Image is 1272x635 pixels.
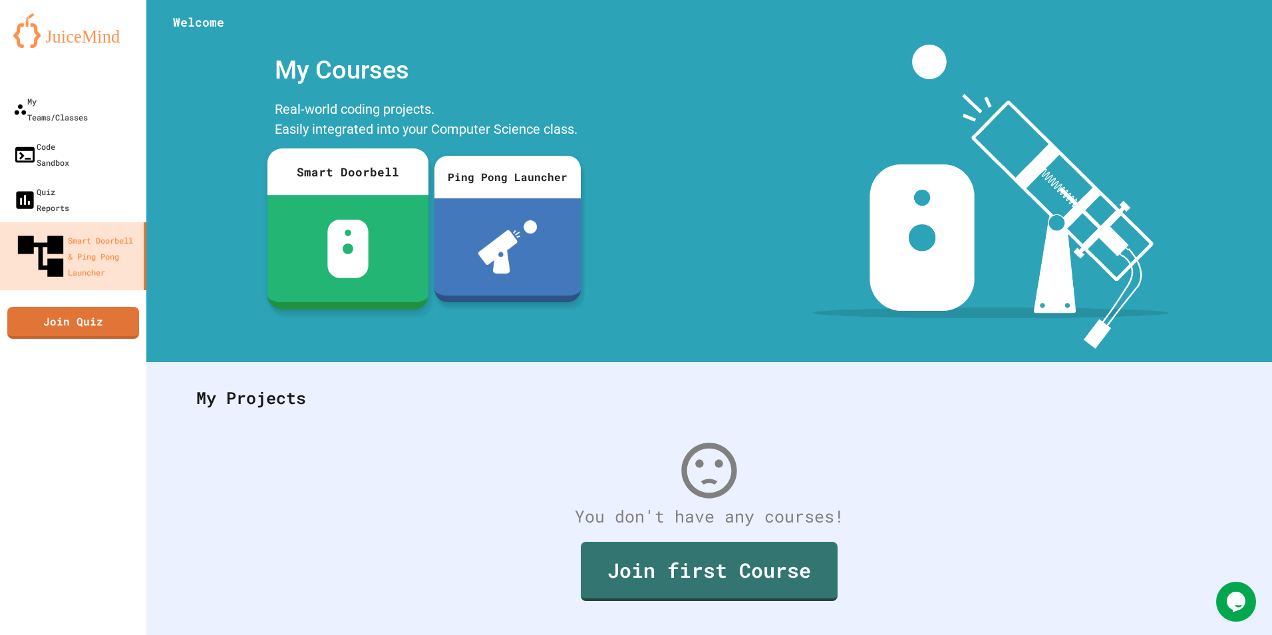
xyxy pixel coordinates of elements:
div: My Teams/Classes [13,93,88,125]
iframe: chat widget [1216,582,1259,622]
div: Smart Doorbell & Ping Pong Launcher [13,229,138,284]
a: Join first Course [581,542,838,601]
div: My Courses [268,45,587,96]
img: sdb-white.svg [327,220,369,278]
div: Real-world coding projects. Easily integrated into your Computer Science class. [268,96,587,146]
div: Quiz Reports [13,184,69,216]
div: My Projects [183,372,1235,424]
img: banner-image-my-projects.png [812,45,1169,349]
div: Ping Pong Launcher [434,156,581,198]
img: ppl-with-ball.png [478,220,538,274]
div: Code Sandbox [13,138,69,170]
img: logo-orange.svg [13,13,133,48]
div: You don't have any courses! [183,504,1235,529]
a: Join Quiz [7,307,139,339]
div: Smart Doorbell [267,148,428,195]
